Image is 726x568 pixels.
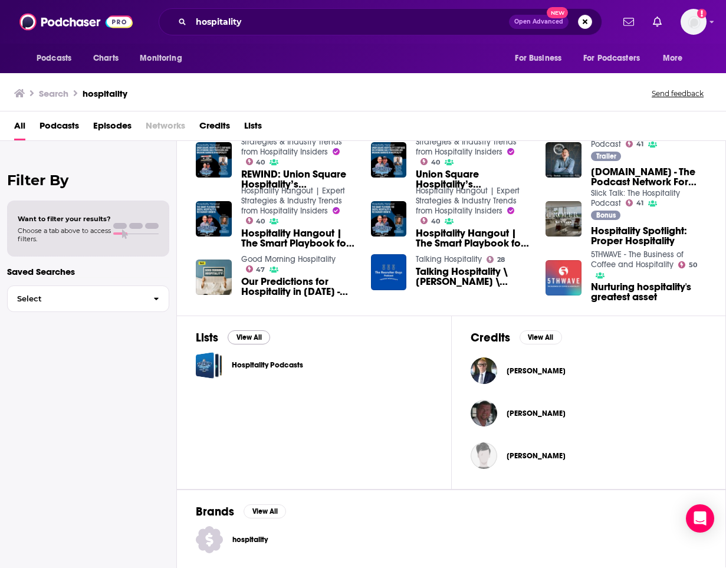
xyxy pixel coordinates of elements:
h2: Lists [196,330,218,345]
a: Good Morning Hospitality [241,254,336,264]
a: Hospitality Hangout | Expert Strategies & Industry Trends from Hospitality Insiders [241,127,345,157]
span: For Business [515,50,561,67]
button: Brent PinkstonBrent Pinkston [471,437,707,475]
a: Hospitality.FM - The Podcast Network For Hospitality [591,167,707,187]
a: Hospitality Podcasts [196,352,222,379]
span: [PERSON_NAME] [507,366,566,376]
a: Hospitality Spotlight: Proper Hospitality [591,226,707,246]
p: Saved Searches [7,266,169,277]
span: Networks [146,116,185,140]
a: 40 [246,217,265,224]
a: Hospitality Hangout | Expert Strategies & Industry Trends from Hospitality Insiders [416,186,520,216]
span: New [547,7,568,18]
span: Want to filter your results? [18,215,111,223]
span: Choose a tab above to access filters. [18,226,111,243]
span: Bonus [596,212,616,219]
span: 40 [431,219,440,224]
a: Hospitality Hangout | Expert Strategies & Industry Trends from Hospitality Insiders [241,186,345,216]
a: Lists [244,116,262,140]
a: BrandsView All [196,504,286,519]
a: Hospitality Hangout | The Smart Playbook for Digital Hospitality & Restaurant Growth [241,228,357,248]
a: All [14,116,25,140]
a: Slick Talk: The Hospitality Podcast [591,188,680,208]
a: Loren Gray [471,400,497,426]
span: Monitoring [140,50,182,67]
img: Union Square Hospitality’s Chip Wade on Expanding Daily Provisions and Breaking Barriers in Hospi... [371,142,407,178]
span: Charts [93,50,119,67]
a: Show notifications dropdown [619,12,639,32]
a: 40 [246,158,265,165]
a: Episodes [93,116,132,140]
img: Hospitality Hangout | The Smart Playbook for Digital Hospitality & Restaurant Growth [371,201,407,237]
a: Hospitality Hangout | The Smart Playbook for Digital Hospitality & Restaurant Growth [416,228,531,248]
a: Charts [86,47,126,70]
span: Trailer [596,153,616,160]
span: Podcasts [37,50,71,67]
span: 41 [636,201,643,206]
button: open menu [655,47,698,70]
h2: Filter By [7,172,169,189]
a: hospitality [196,526,707,553]
a: Hospitality Hangout | The Smart Playbook for Digital Hospitality & Restaurant Growth [196,201,232,237]
a: 41 [626,199,643,206]
a: 50 [678,261,697,268]
button: Loren GrayLoren Gray [471,395,707,432]
img: Hospitality Spotlight: Proper Hospitality [546,201,582,237]
a: Nurturing hospitality's greatest asset [591,282,707,302]
span: More [663,50,683,67]
span: Open Advanced [514,19,563,25]
svg: Email not verified [697,9,707,18]
a: 40 [421,217,440,224]
img: Hospitality.FM - The Podcast Network For Hospitality [546,142,582,178]
span: Union Square Hospitality’s [PERSON_NAME] on Expanding Daily Provisions and Breaking Barriers in H... [416,169,531,189]
span: Select [8,295,144,303]
span: Logged in as charlottestone [681,9,707,35]
span: REWIND: Union Square Hospitality’s [PERSON_NAME] | Expanding Daily Provisions & Breaking Barriers... [241,169,357,189]
span: 50 [689,262,697,268]
a: Colin Neill [507,366,566,376]
a: Union Square Hospitality’s Chip Wade on Expanding Daily Provisions and Breaking Barriers in Hospi... [416,169,531,189]
img: REWIND: Union Square Hospitality’s Chip Wade | Expanding Daily Provisions & Breaking Barriers in ... [196,142,232,178]
span: 40 [256,219,265,224]
h2: Brands [196,504,234,519]
button: View All [244,504,286,518]
h2: Credits [471,330,510,345]
button: Show profile menu [681,9,707,35]
button: Colin NeillColin Neill [471,352,707,390]
a: CreditsView All [471,330,562,345]
img: Colin Neill [471,357,497,384]
button: Select [7,285,169,312]
button: open menu [576,47,657,70]
img: Nurturing hospitality's greatest asset [546,260,582,296]
a: Hospitality Hangout | Expert Strategies & Industry Trends from Hospitality Insiders [416,127,520,157]
button: open menu [132,47,197,70]
span: [DOMAIN_NAME] - The Podcast Network For Hospitality [591,167,707,187]
img: Our Predictions for Hospitality in 2024 - Bonus Episode with Other Hospitality.FM Podcast Hosts! [196,260,232,296]
a: Brent Pinkston [471,442,497,469]
a: Talking Hospitality \ Chris Tripoli \ Hospitality Specialist [416,267,531,287]
span: 47 [256,267,265,272]
span: hospitality [232,535,302,544]
input: Search podcasts, credits, & more... [191,12,509,31]
button: Send feedback [648,88,707,99]
button: open menu [28,47,87,70]
span: Our Predictions for Hospitality in [DATE] - Bonus Episode with Other [DOMAIN_NAME] Podcast Hosts! [241,277,357,297]
button: View All [228,330,270,344]
a: 5THWAVE - The Business of Coffee and Hospitality [591,249,684,270]
span: Talking Hospitality \ [PERSON_NAME] \ Hospitality Specialist [416,267,531,287]
a: Show notifications dropdown [648,12,666,32]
